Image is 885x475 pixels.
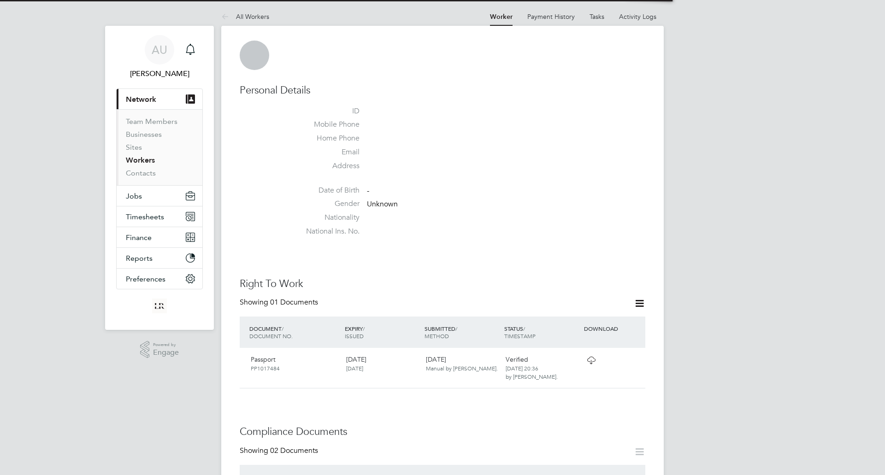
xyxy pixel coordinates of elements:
[582,320,645,337] div: DOWNLOAD
[367,200,398,209] span: Unknown
[126,212,164,221] span: Timesheets
[240,277,645,291] h3: Right To Work
[126,117,177,126] a: Team Members
[152,44,167,56] span: AU
[153,349,179,357] span: Engage
[455,325,457,332] span: /
[295,199,360,209] label: Gender
[426,364,498,372] span: Manual by [PERSON_NAME].
[295,147,360,157] label: Email
[247,320,342,344] div: DOCUMENT
[126,192,142,200] span: Jobs
[422,320,502,344] div: SUBMITTED
[126,169,156,177] a: Contacts
[295,227,360,236] label: National Ins. No.
[590,12,604,21] a: Tasks
[117,227,202,247] button: Finance
[342,320,422,344] div: EXPIRY
[105,26,214,330] nav: Main navigation
[116,299,203,313] a: Go to home page
[126,130,162,139] a: Businesses
[282,325,283,332] span: /
[116,35,203,79] a: AU[PERSON_NAME]
[527,12,575,21] a: Payment History
[117,109,202,185] div: Network
[251,364,280,372] span: PP1017484
[126,254,153,263] span: Reports
[153,341,179,349] span: Powered by
[117,89,202,109] button: Network
[126,95,156,104] span: Network
[247,352,342,375] div: Passport
[240,298,320,307] div: Showing
[117,248,202,268] button: Reports
[140,341,179,358] a: Powered byEngage
[126,233,152,242] span: Finance
[117,269,202,289] button: Preferences
[240,425,645,439] h3: Compliance Documents
[117,186,202,206] button: Jobs
[345,332,364,340] span: ISSUED
[126,143,142,152] a: Sites
[504,332,536,340] span: TIMESTAMP
[490,13,513,21] a: Worker
[295,161,360,171] label: Address
[506,373,558,380] span: by [PERSON_NAME].
[117,206,202,227] button: Timesheets
[270,446,318,455] span: 02 Documents
[363,325,365,332] span: /
[295,106,360,116] label: ID
[346,364,363,372] span: [DATE]
[619,12,656,21] a: Activity Logs
[270,298,318,307] span: 01 Documents
[152,299,167,313] img: loyalreliance-logo-retina.png
[523,325,525,332] span: /
[295,134,360,143] label: Home Phone
[506,355,528,364] span: Verified
[295,213,360,223] label: Nationality
[506,364,538,372] span: [DATE] 20:36
[425,332,449,340] span: METHOD
[422,352,502,375] div: [DATE]
[295,186,360,195] label: Date of Birth
[295,120,360,129] label: Mobile Phone
[342,352,422,375] div: [DATE]
[367,186,369,195] span: -
[116,68,203,79] span: Azmat Ullah
[502,320,582,344] div: STATUS
[240,446,320,456] div: Showing
[240,84,645,97] h3: Personal Details
[249,332,293,340] span: DOCUMENT NO.
[126,275,165,283] span: Preferences
[126,156,155,164] a: Workers
[221,12,269,21] a: All Workers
